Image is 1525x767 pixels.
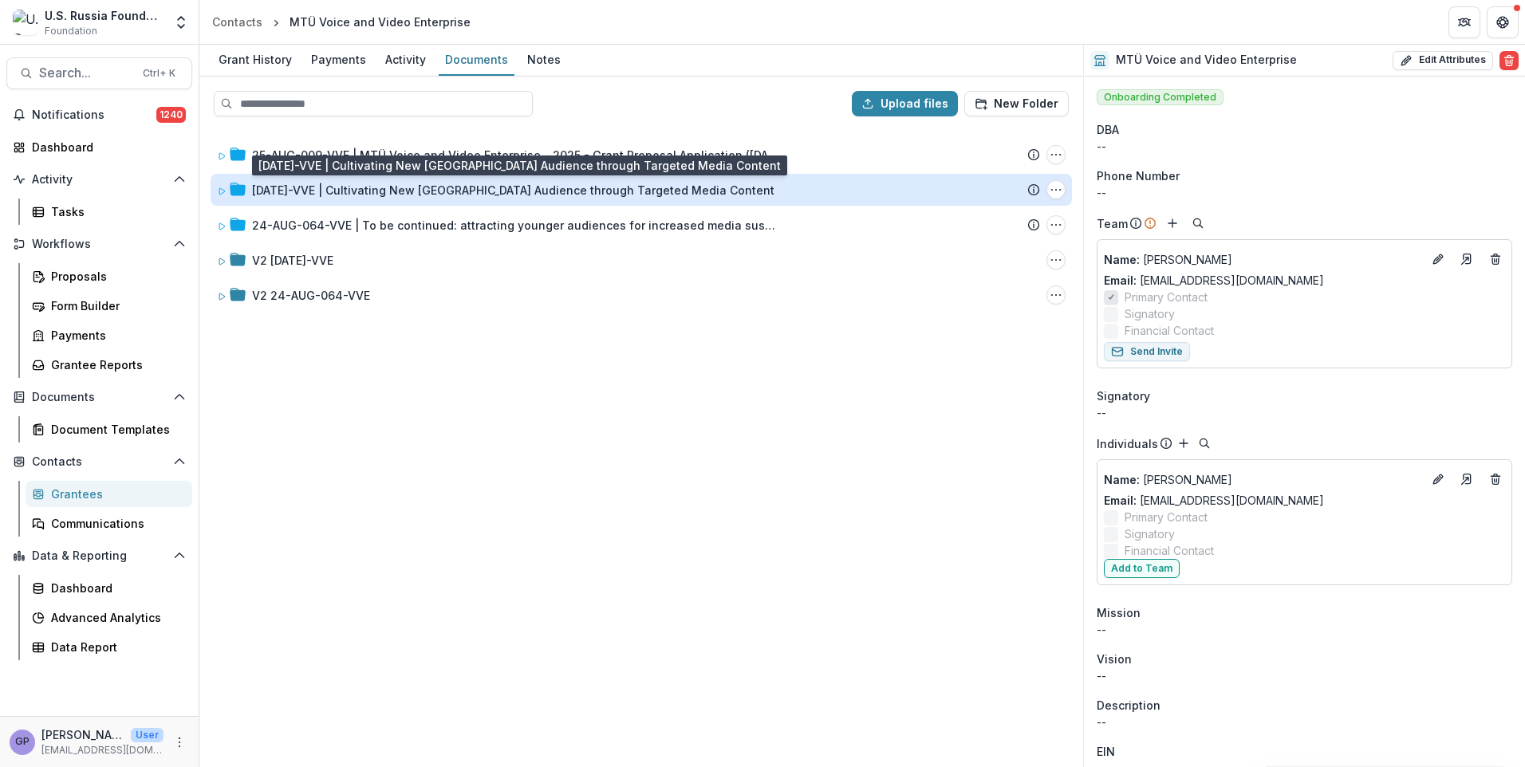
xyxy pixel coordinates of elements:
[1097,167,1180,184] span: Phone Number
[212,48,298,71] div: Grant History
[1104,471,1422,488] a: Name: [PERSON_NAME]
[32,238,167,251] span: Workflows
[305,45,372,76] a: Payments
[252,147,778,163] div: 25-AUG-009-VVE | MTÜ Voice and Video Enterprise - 2025 - Grant Proposal Application ([DATE])
[1097,604,1141,621] span: Mission
[252,217,778,234] div: 24-AUG-064-VVE | To be continued: attracting younger audiences for increased media sustainability​
[964,91,1069,116] button: New Folder
[211,209,1072,241] div: 24-AUG-064-VVE | To be continued: attracting younger audiences for increased media sustainability...
[252,182,774,199] div: [DATE]-VVE | Cultivating New [GEOGRAPHIC_DATA] Audience through Targeted Media Content
[206,10,269,33] a: Contacts
[1125,322,1214,339] span: Financial Contact
[852,91,958,116] button: Upload files
[51,268,179,285] div: Proposals
[51,327,179,344] div: Payments
[1097,743,1115,760] p: EIN
[1125,525,1175,542] span: Signatory
[1097,387,1150,404] span: Signatory
[26,322,192,348] a: Payments
[32,391,167,404] span: Documents
[1428,250,1448,269] button: Edit
[26,293,192,319] a: Form Builder
[1104,492,1324,509] a: Email: [EMAIL_ADDRESS][DOMAIN_NAME]
[6,231,192,257] button: Open Workflows
[1104,494,1137,507] span: Email:
[41,743,164,757] p: [EMAIL_ADDRESS][DOMAIN_NAME]
[1097,714,1512,730] p: --
[26,575,192,601] a: Dashboard
[252,252,333,269] div: V2 [DATE]-VVE
[1125,542,1214,559] span: Financial Contact
[1174,434,1193,453] button: Add
[1104,251,1422,268] a: Name: [PERSON_NAME]
[39,65,133,81] span: Search...
[1104,473,1140,486] span: Name :
[1097,404,1512,421] div: --
[1499,51,1519,70] button: Delete
[1428,470,1448,489] button: Edit
[1486,250,1505,269] button: Deletes
[1097,435,1158,452] p: Individuals
[26,199,192,225] a: Tasks
[1163,214,1182,233] button: Add
[51,203,179,220] div: Tasks
[1097,121,1119,138] span: DBA
[170,733,189,752] button: More
[51,639,179,655] div: Data Report
[1097,621,1512,638] p: --
[6,167,192,192] button: Open Activity
[51,515,179,532] div: Communications
[1486,470,1505,489] button: Deletes
[32,139,179,155] div: Dashboard
[6,134,192,160] a: Dashboard
[379,48,432,71] div: Activity
[51,297,179,314] div: Form Builder
[26,481,192,507] a: Grantees
[1393,51,1493,70] button: Edit Attributes
[6,57,192,89] button: Search...
[51,356,179,373] div: Grantee Reports
[1125,289,1208,305] span: Primary Contact
[26,604,192,631] a: Advanced Analytics
[51,580,179,596] div: Dashboard
[51,486,179,502] div: Grantees
[1097,184,1512,201] div: --
[32,108,156,122] span: Notifications
[1104,253,1140,266] span: Name :
[1454,466,1480,492] a: Go to contact
[6,543,192,568] button: Open Data & Reporting
[1448,6,1480,38] button: Partners
[211,244,1072,276] div: V2 [DATE]-VVEV2 23-AUG-17-VVE Options
[15,737,30,747] div: Gennady Podolny
[212,45,298,76] a: Grant History
[206,10,477,33] nav: breadcrumb
[211,174,1072,206] div: [DATE]-VVE | Cultivating New [GEOGRAPHIC_DATA] Audience through Targeted Media Content23-AUG-17-V...
[439,45,514,76] a: Documents
[1454,246,1480,272] a: Go to contact
[439,48,514,71] div: Documents
[1097,215,1128,232] p: Team
[131,728,164,742] p: User
[156,107,186,123] span: 1240
[1097,89,1224,105] span: Onboarding Completed
[26,352,192,378] a: Grantee Reports
[1116,53,1297,67] h2: MTÜ Voice and Video Enterprise
[1125,509,1208,525] span: Primary Contact
[6,102,192,128] button: Notifications1240
[1104,251,1422,268] p: [PERSON_NAME]
[6,449,192,474] button: Open Contacts
[32,549,167,563] span: Data & Reporting
[51,609,179,626] div: Advanced Analytics
[212,14,262,30] div: Contacts
[1097,651,1132,667] span: Vision
[45,7,164,24] div: U.S. Russia Foundation
[45,24,97,38] span: Foundation
[211,139,1072,171] div: 25-AUG-009-VVE | MTÜ Voice and Video Enterprise - 2025 - Grant Proposal Application ([DATE])25-AU...
[32,173,167,187] span: Activity
[1046,215,1066,234] button: 24-AUG-064-VVE | To be continued: attracting younger audiences for increased media sustainability...
[211,279,1072,311] div: V2 24-AUG-064-VVEV2 24-AUG-064-VVE Options
[305,48,372,71] div: Payments
[51,421,179,438] div: Document Templates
